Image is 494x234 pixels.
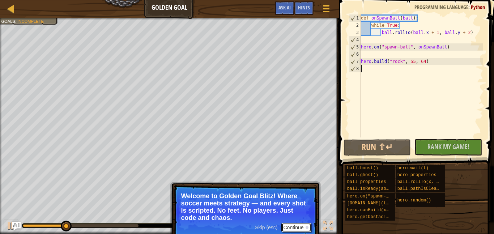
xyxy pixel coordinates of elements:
span: hero.getObstacleAt(x, y) [347,214,410,220]
button: Ask AI [275,1,294,15]
div: 5 [349,43,361,51]
span: : [15,19,17,24]
span: hero.random() [397,198,431,203]
button: Show game menu [317,1,335,18]
div: 7 [349,58,361,65]
p: Welcome to Golden Goal Blitz! Where soccer meets strategy — and every shot is scripted. No feet. ... [181,192,310,221]
span: hero properties [397,173,436,178]
button: Run ⇧↵ [344,139,411,156]
span: [DOMAIN_NAME](type, x, y) [347,201,412,206]
span: ball.pathIsClear(x, y) [397,186,455,191]
button: Toggle fullscreen [321,219,335,234]
div: 1 [349,14,361,22]
div: 2 [349,22,361,29]
span: hero.wait(t) [397,166,429,171]
span: Python [471,4,485,10]
button: Continue [281,223,311,232]
span: ball.rollTo(x, y) [397,179,442,184]
span: ball.boost() [347,166,378,171]
div: 6 [349,51,361,58]
span: hero.on("spawn-ball", f) [347,194,410,199]
span: Skip (esc) [255,225,277,230]
span: Goals [1,19,15,24]
span: Hints [298,4,310,11]
button: Ask AI [12,222,21,230]
span: Rank My Game! [427,142,469,151]
span: ball.isReady(ability) [347,186,402,191]
div: 8 [349,65,361,72]
div: 3 [349,29,361,36]
span: ball.ghost() [347,173,378,178]
span: ball properties [347,179,386,184]
span: Ask AI [278,4,291,11]
div: 4 [349,36,361,43]
span: Incomplete [17,19,44,24]
button: Rank My Game! [414,139,482,156]
span: hero.canBuild(x, y) [347,208,397,213]
span: : [468,4,471,10]
span: Programming language [414,4,468,10]
button: Ctrl + P: Play [4,219,18,234]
